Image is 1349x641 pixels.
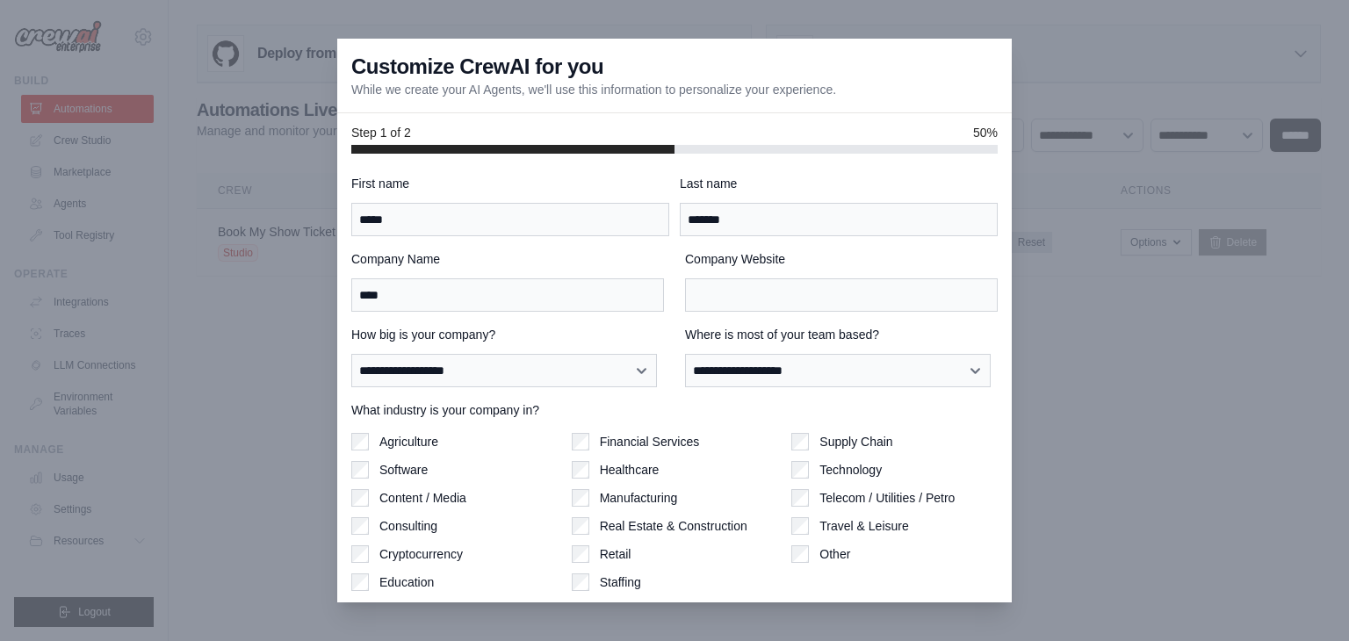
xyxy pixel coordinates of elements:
[600,433,700,450] label: Financial Services
[685,326,998,343] label: Where is most of your team based?
[685,250,998,268] label: Company Website
[379,573,434,591] label: Education
[351,124,411,141] span: Step 1 of 2
[351,250,664,268] label: Company Name
[379,545,463,563] label: Cryptocurrency
[600,545,631,563] label: Retail
[379,517,437,535] label: Consulting
[600,489,678,507] label: Manufacturing
[819,517,908,535] label: Travel & Leisure
[600,461,660,479] label: Healthcare
[379,489,466,507] label: Content / Media
[600,573,641,591] label: Staffing
[351,326,664,343] label: How big is your company?
[1261,557,1349,641] iframe: Chat Widget
[351,175,669,192] label: First name
[819,489,955,507] label: Telecom / Utilities / Petro
[819,461,882,479] label: Technology
[819,433,892,450] label: Supply Chain
[973,124,998,141] span: 50%
[600,517,747,535] label: Real Estate & Construction
[379,461,428,479] label: Software
[351,53,603,81] h3: Customize CrewAI for you
[680,175,998,192] label: Last name
[819,545,850,563] label: Other
[379,433,438,450] label: Agriculture
[351,401,998,419] label: What industry is your company in?
[351,81,836,98] p: While we create your AI Agents, we'll use this information to personalize your experience.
